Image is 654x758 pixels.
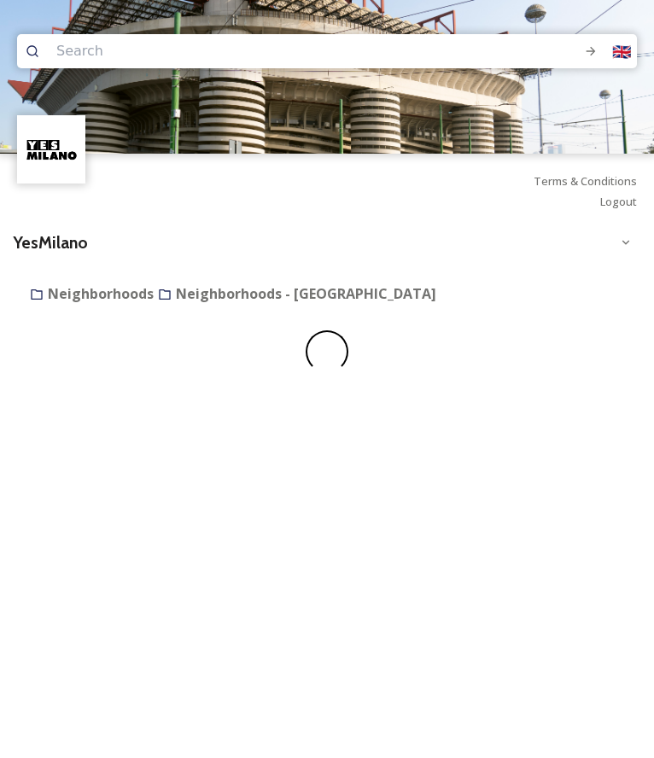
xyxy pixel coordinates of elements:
[48,32,406,70] input: Search
[606,36,637,67] div: 🇬🇧
[534,173,637,189] span: Terms & Conditions
[13,230,88,255] h3: YesMilano
[534,171,637,191] a: Terms & Conditions
[20,118,84,182] img: Logo%20YesMilano%40150x.png
[600,194,637,209] span: Logout
[176,284,436,303] strong: Neighborhoods - [GEOGRAPHIC_DATA]
[48,284,154,303] strong: Neighborhoods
